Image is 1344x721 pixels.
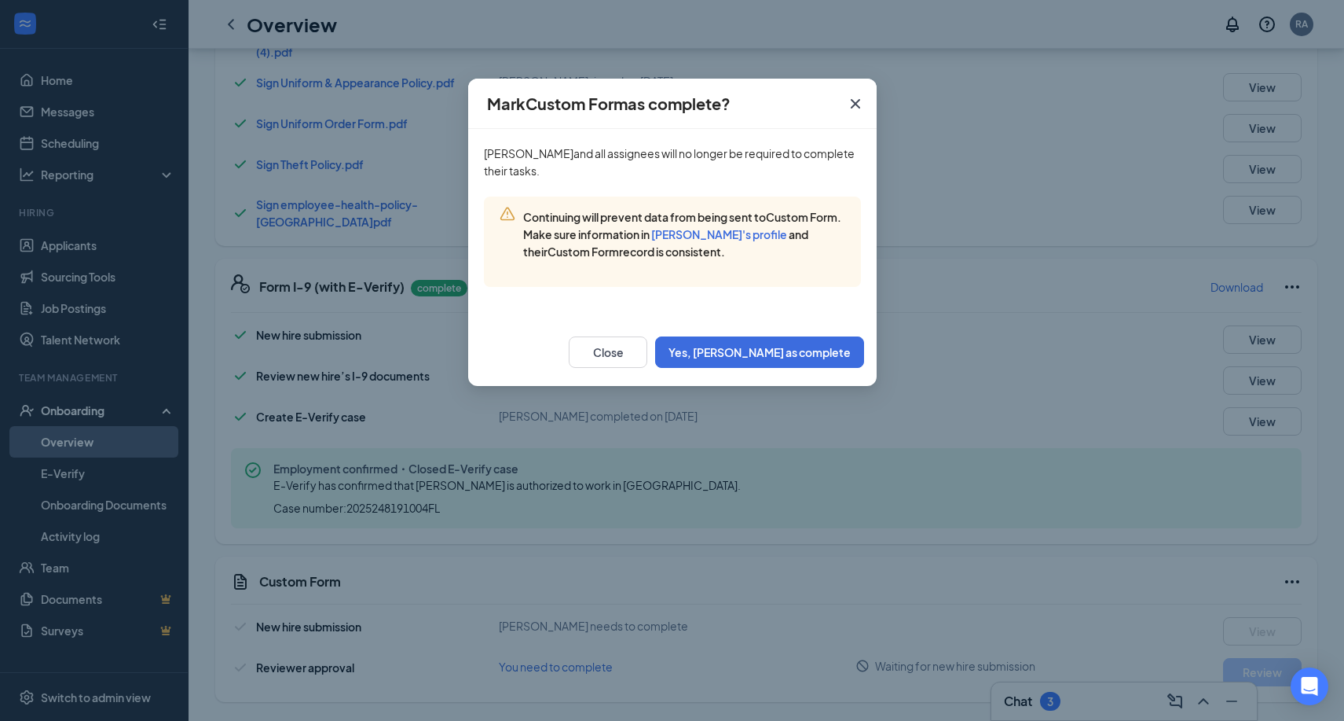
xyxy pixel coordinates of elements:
svg: Cross [846,94,865,113]
svg: Warning [500,206,515,222]
button: [PERSON_NAME]'s profile [651,226,787,242]
span: [PERSON_NAME] and all assignees will no longer be required to complete their tasks. [484,146,855,178]
button: Close [834,79,877,129]
h4: Mark Custom Form as complete? [487,93,731,115]
div: Open Intercom Messenger [1291,668,1328,705]
span: Continuing will prevent data from being sent to Custom Form . Make sure information in and their ... [523,210,841,259]
button: Yes, [PERSON_NAME] as complete [655,337,864,368]
span: [PERSON_NAME] 's profile [651,227,787,241]
button: Close [569,337,647,368]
